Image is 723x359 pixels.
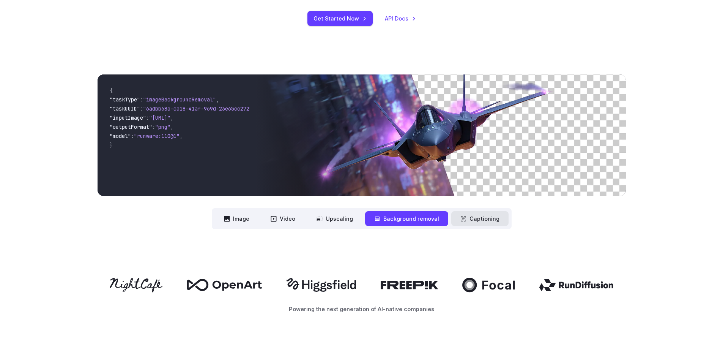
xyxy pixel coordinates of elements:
button: Upscaling [307,211,362,226]
span: { [110,87,113,94]
span: : [140,105,143,112]
button: Image [215,211,258,226]
span: : [140,96,143,103]
button: Background removal [365,211,448,226]
span: "png" [155,123,170,130]
span: "model" [110,133,131,139]
span: , [170,114,173,121]
a: API Docs [385,14,416,23]
span: "[URL]" [149,114,170,121]
span: "runware:110@1" [134,133,180,139]
span: "taskType" [110,96,140,103]
span: "6adbb68a-ca18-41af-969d-23e65cc2729c" [143,105,258,112]
span: "inputImage" [110,114,146,121]
button: Video [261,211,304,226]
span: : [152,123,155,130]
span: , [180,133,183,139]
span: "outputFormat" [110,123,152,130]
span: } [110,142,113,149]
img: Futuristic stealth jet streaking through a neon-lit cityscape with glowing purple exhaust [256,74,625,196]
a: Get Started Now [307,11,373,26]
span: , [216,96,219,103]
span: "imageBackgroundRemoval" [143,96,216,103]
p: Powering the next generation of AI-native companies [98,305,626,313]
button: Captioning [451,211,509,226]
span: "taskUUID" [110,105,140,112]
span: : [146,114,149,121]
span: : [131,133,134,139]
span: , [170,123,173,130]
